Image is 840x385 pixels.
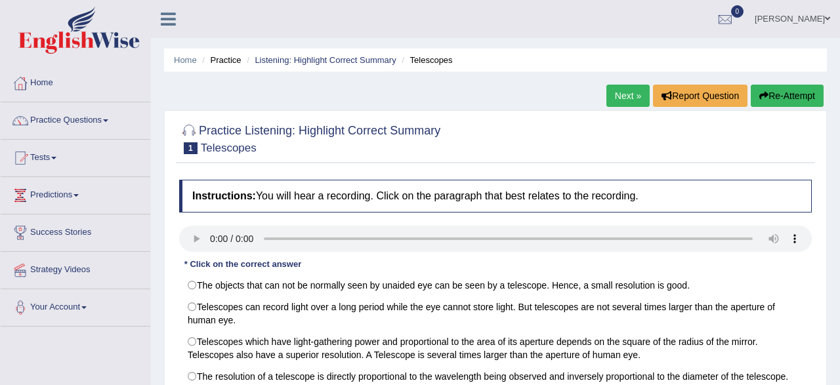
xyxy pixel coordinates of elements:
a: Strategy Videos [1,252,150,285]
h2: Practice Listening: Highlight Correct Summary [179,121,440,154]
span: 1 [184,142,198,154]
button: Report Question [653,85,747,107]
li: Telescopes [398,54,452,66]
label: Telescopes can record light over a long period while the eye cannot store light. But telescopes a... [179,296,812,331]
button: Re-Attempt [751,85,824,107]
h4: You will hear a recording. Click on the paragraph that best relates to the recording. [179,180,812,213]
label: Telescopes which have light-gathering power and proportional to the area of its aperture depends ... [179,331,812,366]
a: Predictions [1,177,150,210]
a: Next » [606,85,650,107]
a: Practice Questions [1,102,150,135]
a: Your Account [1,289,150,322]
a: Success Stories [1,214,150,247]
li: Practice [199,54,241,66]
div: * Click on the correct answer [179,258,306,271]
label: The objects that can not be normally seen by unaided eye can be seen by a telescope. Hence, a sma... [179,274,812,296]
a: Home [174,55,197,65]
a: Tests [1,140,150,172]
b: Instructions: [192,190,256,201]
small: Telescopes [201,142,257,154]
a: Home [1,65,150,98]
span: 0 [731,5,744,18]
a: Listening: Highlight Correct Summary [255,55,396,65]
